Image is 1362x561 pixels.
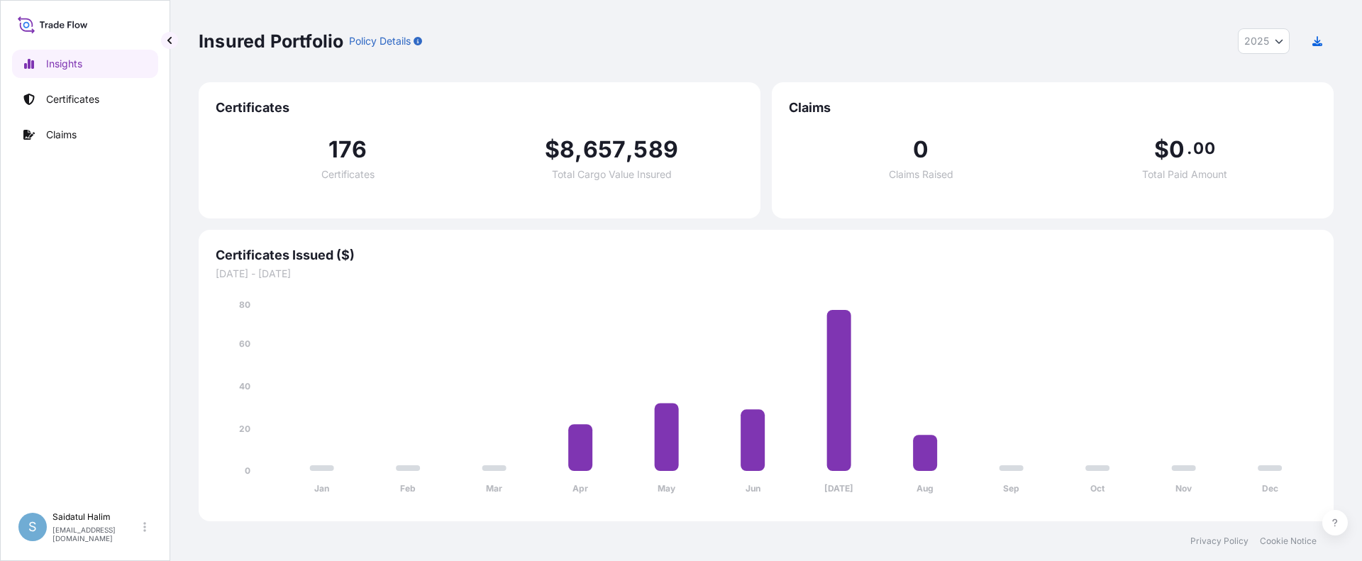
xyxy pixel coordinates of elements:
span: S [28,520,37,534]
tspan: Aug [917,483,934,494]
p: Policy Details [349,34,411,48]
tspan: Jan [314,483,329,494]
span: Claims Raised [889,170,953,179]
span: Certificates [216,99,743,116]
span: 176 [328,138,367,161]
span: 657 [583,138,626,161]
a: Claims [12,121,158,149]
tspan: Apr [572,483,588,494]
span: , [626,138,633,161]
a: Privacy Policy [1190,535,1248,547]
p: Claims [46,128,77,142]
tspan: [DATE] [824,483,853,494]
tspan: Sep [1003,483,1019,494]
span: 589 [633,138,678,161]
span: 2025 [1244,34,1269,48]
span: $ [1154,138,1169,161]
tspan: Feb [400,483,416,494]
button: Year Selector [1238,28,1290,54]
tspan: 0 [245,465,250,476]
span: [DATE] - [DATE] [216,267,1317,281]
span: Total Cargo Value Insured [552,170,672,179]
tspan: 40 [239,381,250,391]
p: [EMAIL_ADDRESS][DOMAIN_NAME] [52,526,140,543]
span: , [575,138,582,161]
tspan: Dec [1262,483,1278,494]
a: Certificates [12,85,158,113]
p: Certificates [46,92,99,106]
p: Insured Portfolio [199,30,343,52]
p: Insights [46,57,82,71]
tspan: May [658,483,676,494]
span: Certificates Issued ($) [216,247,1317,264]
span: 00 [1193,143,1214,154]
span: 0 [1169,138,1185,161]
span: Claims [789,99,1317,116]
tspan: Jun [746,483,760,494]
span: 0 [913,138,929,161]
tspan: Mar [486,483,502,494]
tspan: 60 [239,338,250,349]
span: . [1187,143,1192,154]
p: Saidatul Halim [52,511,140,523]
span: 8 [560,138,575,161]
tspan: Oct [1090,483,1105,494]
span: Certificates [321,170,375,179]
tspan: Nov [1175,483,1192,494]
span: Total Paid Amount [1142,170,1227,179]
a: Insights [12,50,158,78]
tspan: 80 [239,299,250,310]
a: Cookie Notice [1260,535,1317,547]
tspan: 20 [239,423,250,434]
span: $ [545,138,560,161]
